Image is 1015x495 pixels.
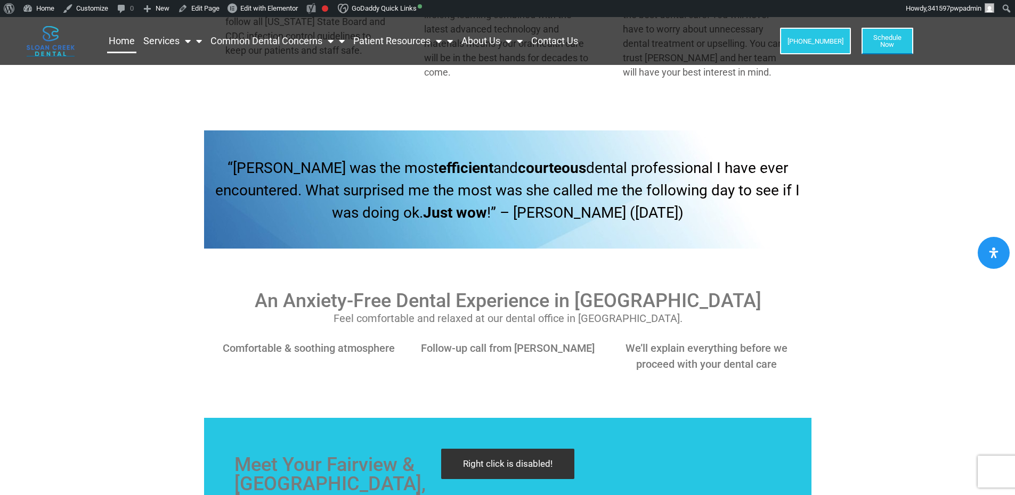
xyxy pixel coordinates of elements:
[142,29,204,54] a: Services
[441,449,574,480] div: Right click is disabled!
[787,38,843,45] span: [PHONE_NUMBER]
[240,4,298,12] span: Edit with Elementor
[322,5,328,12] div: Focus keyphrase not set
[215,340,403,356] p: Comfortable & soothing atmosphere
[873,34,902,48] span: Schedule Now
[209,310,806,326] p: Feel comfortable and relaxed at our dental office in [GEOGRAPHIC_DATA].
[862,28,913,54] a: ScheduleNow
[107,29,136,54] a: Home
[928,4,981,12] span: 341597pwpadmin
[612,340,800,372] p: We’ll explain everything before we proceed with your dental care
[439,159,493,177] b: efficient
[423,204,487,221] b: Just wow
[530,29,580,54] a: Contact Us
[204,157,811,224] p: “[PERSON_NAME] was the most and dental professional I have ever encountered. What surprised me th...
[27,26,75,56] img: logo
[413,340,602,356] p: Follow-up call from [PERSON_NAME]
[518,159,586,177] b: courteous
[460,29,524,54] a: About Us
[209,29,346,54] a: Common Dental Concerns
[978,237,1010,269] button: Open Accessibility Panel
[352,29,454,54] a: Patient Resources
[107,29,699,54] nav: Menu
[780,28,851,54] a: [PHONE_NUMBER]
[209,291,806,310] h2: An Anxiety-Free Dental Experience in [GEOGRAPHIC_DATA]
